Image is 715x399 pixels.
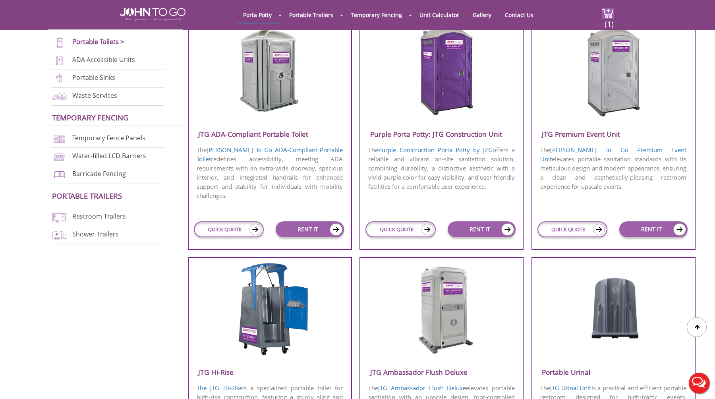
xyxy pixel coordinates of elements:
[276,221,344,237] a: RENT IT
[51,151,68,162] img: water-filled%20barriers-new.png
[189,128,351,141] h3: JTG ADA-Compliant Portable Toilet
[51,134,68,144] img: chan-link-fencing-new.png
[602,8,614,19] img: cart a
[619,221,688,237] a: RENT IT
[283,7,339,23] a: Portable Trailers
[197,146,343,163] a: [PERSON_NAME] To Go ADA-Compliant Portable Toilet
[72,151,146,160] a: Water-filled LCD Barriers
[448,221,516,237] a: RENT IT
[330,223,342,236] img: icon
[197,384,242,392] a: The JTG Hi-Rise
[230,263,309,356] img: JTG-Hi-Rise-Unit.png
[72,169,126,178] a: Barricade Fencing
[673,223,686,236] img: icon
[467,7,497,23] a: Gallery
[120,8,186,21] img: JOHN to go
[51,169,68,180] img: barricade-fencing-icon-new.png
[404,25,479,116] img: Purple-Porta-Potty-J2G-Construction-Unit.png
[532,128,695,141] h3: JTG Premium Event Unit
[345,7,408,23] a: Temporary Fencing
[404,263,479,354] img: JTG-Ambassador-Flush-Deluxe.png.webp
[421,224,433,235] img: icon
[550,384,591,392] a: JTG Urinal Unit
[189,366,351,379] h3: JTG Hi-Rise
[51,55,68,66] img: ADA-units-new.png
[52,16,105,26] a: Porta Potties
[593,224,605,235] img: icon
[189,145,351,201] p: The redefines accessibility, meeting ADA requirements with an extra-wide doorway, spacious interi...
[51,91,68,102] img: waste-services-new.png
[51,73,68,84] img: portable-sinks-new.png
[378,384,466,392] a: JTG Ambassador Flush Deluxe
[194,221,264,237] a: QUICK QUOTE
[72,55,135,64] a: ADA Accessible Units
[576,25,651,116] img: JTG-Premium-Event-Unit.png
[249,224,261,235] img: icon
[532,145,695,192] p: The elevates portable sanitation standards with its meticulous design and modern appearance, ensu...
[360,145,523,192] p: The offers a reliable and vibrant on-site sanitation solution, combining durability, a distinctiv...
[604,12,614,29] span: (1)
[501,223,514,236] img: icon
[72,37,124,46] a: Portable Toilets >
[72,91,117,100] a: Waste Services
[683,367,715,399] button: Live Chat
[414,7,465,23] a: Unit Calculator
[540,146,686,163] a: [PERSON_NAME] To Go Premium Event Unit
[360,128,523,141] h3: Purple Porta Potty: JTG Construction Unit
[72,212,126,221] a: Restroom Trailers
[51,37,68,48] img: portable-toilets-new.png
[237,7,278,23] a: Porta Potty
[72,134,145,142] a: Temporary Fence Panels
[365,221,435,237] a: QUICK QUOTE
[532,366,695,379] h3: Portable Urinal
[72,73,115,82] a: Portable Sinks
[52,191,122,201] a: Portable trailers
[51,230,68,240] img: shower-trailers-new.png
[537,221,607,237] a: QUICK QUOTE
[72,230,119,238] a: Shower Trailers
[499,7,539,23] a: Contact Us
[51,212,68,223] img: restroom-trailers-new.png
[360,366,523,379] h3: JTG Ambassador Flush Deluxe
[580,263,646,343] img: JTG-Urinal-Unit.png.webp
[52,112,129,122] a: Temporary Fencing
[378,146,492,154] a: Purple Construction Porta Potty by J2G
[232,25,308,116] img: JTG-ADA-Compliant-Portable-Toilet.png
